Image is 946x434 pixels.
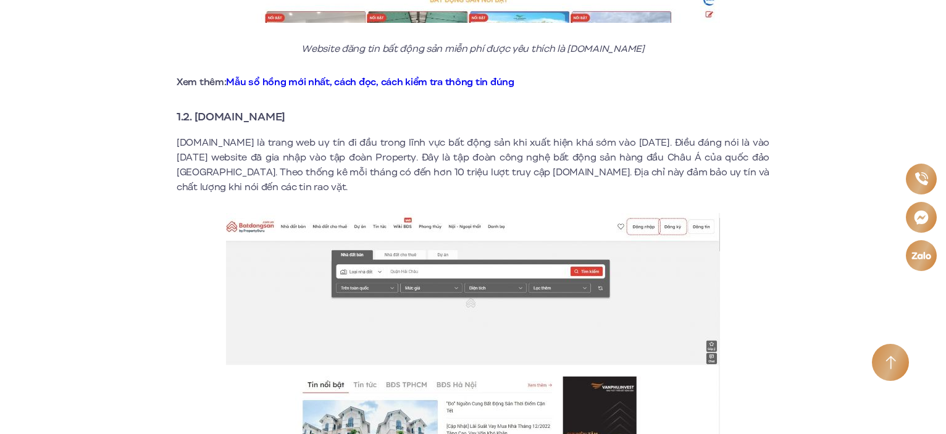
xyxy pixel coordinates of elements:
[301,42,644,56] em: Website đăng tin bất động sản miễn phí được yêu thích là [DOMAIN_NAME]
[177,109,285,125] strong: 1.2. [DOMAIN_NAME]
[177,135,769,194] p: [DOMAIN_NAME] là trang web uy tín đi đầu trong lĩnh vực bất động sản khi xuất hiện khá sớm vào [D...
[915,172,927,185] img: Phone icon
[177,75,514,89] strong: Xem thêm:
[911,252,931,259] img: Zalo icon
[226,75,514,89] a: Mẫu sổ hồng mới nhất, cách đọc, cách kiểm tra thông tin đúng
[914,210,929,225] img: Messenger icon
[885,356,896,370] img: Arrow icon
